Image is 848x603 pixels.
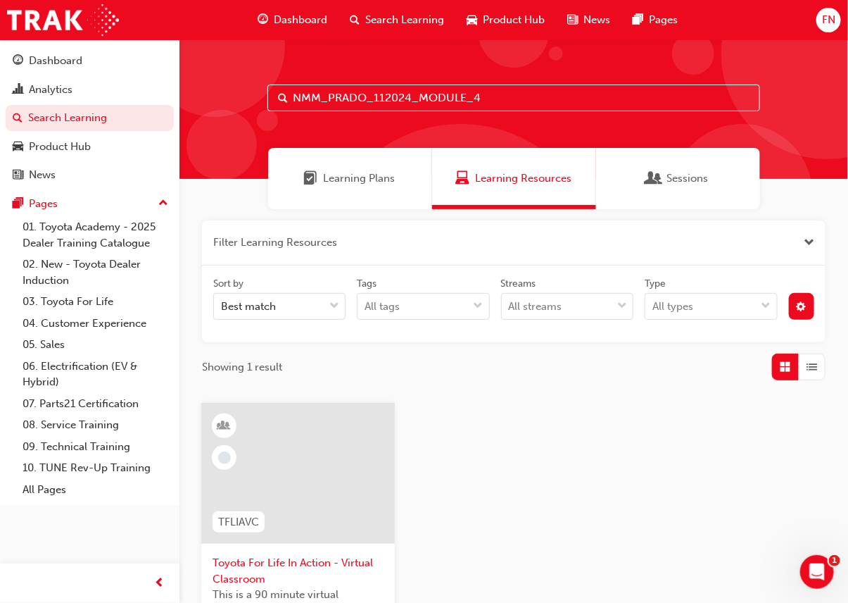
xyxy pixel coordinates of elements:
[829,555,840,566] span: 1
[357,277,489,321] label: tagOptions
[29,82,72,98] div: Analytics
[6,134,174,160] a: Product Hub
[816,8,841,32] button: FN
[29,139,91,155] div: Product Hub
[278,90,288,106] span: Search
[455,6,556,35] a: car-iconProduct Hub
[647,170,662,187] span: Sessions
[221,299,276,315] div: Best match
[220,417,229,435] span: learningResourceType_INSTRUCTOR_LED-icon
[155,575,165,592] span: prev-icon
[17,313,174,335] a: 04. Customer Experience
[338,6,455,35] a: search-iconSearch Learning
[17,393,174,415] a: 07. Parts21 Certification
[213,555,384,587] span: Toyota For Life In Action - Virtual Classroom
[324,170,395,187] span: Learning Plans
[202,359,282,375] span: Showing 1 result
[304,170,318,187] span: Learning Plans
[365,299,400,315] div: All tags
[29,167,56,183] div: News
[268,148,432,209] a: Learning PlansLearning Plans
[13,141,23,154] span: car-icon
[652,299,693,315] div: All types
[633,11,643,29] span: pages-icon
[474,297,483,316] span: down-icon
[13,55,23,68] span: guage-icon
[649,12,678,28] span: Pages
[432,148,596,209] a: Learning ResourcesLearning Resources
[483,12,545,28] span: Product Hub
[258,11,268,29] span: guage-icon
[509,299,562,315] div: All streams
[567,11,578,29] span: news-icon
[17,291,174,313] a: 03. Toyota For Life
[667,170,709,187] span: Sessions
[17,479,174,501] a: All Pages
[29,196,58,212] div: Pages
[17,334,174,356] a: 05. Sales
[800,555,834,589] iframe: Intercom live chat
[621,6,689,35] a: pages-iconPages
[7,4,119,36] img: Trak
[17,436,174,458] a: 09. Technical Training
[329,297,339,316] span: down-icon
[583,12,610,28] span: News
[467,11,477,29] span: car-icon
[475,170,571,187] span: Learning Resources
[17,216,174,254] a: 01. Toyota Academy - 2025 Dealer Training Catalogue
[17,356,174,393] a: 06. Electrification (EV & Hybrid)
[213,277,243,291] div: Sort by
[29,53,82,69] div: Dashboard
[13,169,23,182] span: news-icon
[455,170,469,187] span: Learning Resources
[17,457,174,479] a: 10. TUNE Rev-Up Training
[617,297,627,316] span: down-icon
[6,162,174,188] a: News
[501,277,536,291] div: Streams
[158,194,168,213] span: up-icon
[6,48,174,74] a: Dashboard
[246,6,338,35] a: guage-iconDashboard
[365,12,444,28] span: Search Learning
[274,12,327,28] span: Dashboard
[218,452,231,464] span: learningRecordVerb_NONE-icon
[6,77,174,103] a: Analytics
[6,191,174,217] button: Pages
[645,277,666,291] div: Type
[789,293,815,320] button: cog-icon
[357,277,376,291] div: Tags
[780,359,791,375] span: Grid
[804,235,814,251] button: Close the filter
[17,254,174,291] a: 02. New - Toyota Dealer Induction
[596,148,760,209] a: SessionsSessions
[17,414,174,436] a: 08. Service Training
[6,45,174,191] button: DashboardAnalyticsSearch LearningProduct HubNews
[13,112,23,125] span: search-icon
[267,85,760,111] input: Search...
[6,105,174,131] a: Search Learning
[822,12,835,28] span: FN
[761,297,771,316] span: down-icon
[556,6,621,35] a: news-iconNews
[350,11,360,29] span: search-icon
[13,198,23,211] span: pages-icon
[807,359,818,375] span: List
[218,514,259,530] span: TFLIAVC
[797,302,806,314] span: cog-icon
[13,84,23,97] span: chart-icon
